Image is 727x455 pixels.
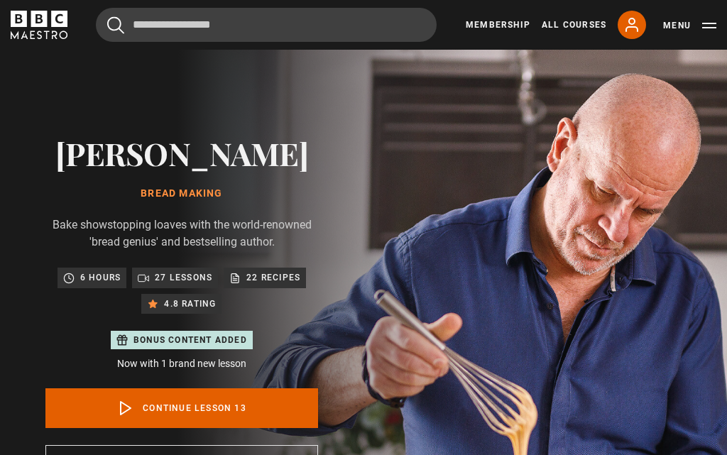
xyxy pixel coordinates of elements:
h2: [PERSON_NAME] [45,135,318,171]
a: Membership [466,18,530,31]
h1: Bread Making [45,188,318,199]
button: Toggle navigation [663,18,716,33]
p: Bake showstopping loaves with the world-renowned 'bread genius' and bestselling author. [45,216,318,251]
a: Continue lesson 13 [45,388,318,428]
p: 4.8 rating [164,297,216,311]
svg: BBC Maestro [11,11,67,39]
p: Now with 1 brand new lesson [45,356,318,371]
button: Submit the search query [107,16,124,34]
a: All Courses [542,18,606,31]
p: 6 hours [80,270,121,285]
p: 22 recipes [246,270,300,285]
p: 27 lessons [155,270,212,285]
input: Search [96,8,437,42]
p: Bonus content added [133,334,247,346]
